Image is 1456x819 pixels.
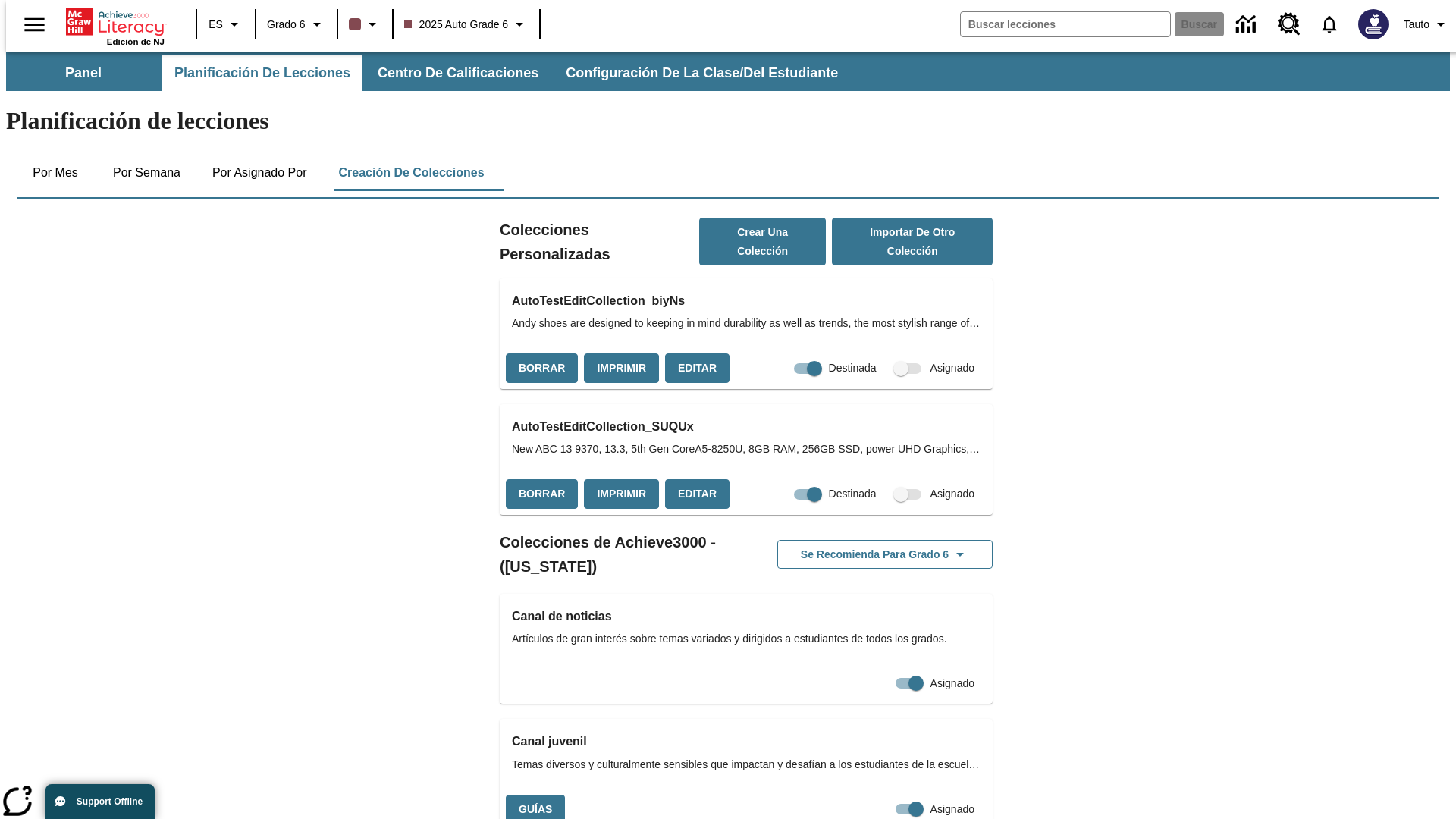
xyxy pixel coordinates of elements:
button: Planificación de lecciones [162,55,362,91]
span: Asignado [930,360,974,376]
button: Por asignado por [200,155,319,191]
span: Temas diversos y culturalmente sensibles que impactan y desafían a los estudiantes de la escuela ... [512,757,981,773]
h2: Colecciones de Achieve3000 - ([US_STATE]) [500,530,746,579]
button: Editar [665,479,730,509]
button: El color de la clase es café oscuro. Cambiar el color de la clase. [343,11,388,38]
h3: AutoTestEditCollection_SUQUx [512,416,981,438]
button: Perfil/Configuración [1398,11,1456,38]
span: Panel [65,64,102,82]
div: Portada [66,5,165,46]
span: Centro de calificaciones [378,64,538,82]
span: Andy shoes are designed to keeping in mind durability as well as trends, the most stylish range o... [512,315,981,331]
button: Grado: Grado 6, Elige un grado [261,11,332,38]
span: Destinada [829,486,877,502]
button: Borrar [506,479,578,509]
button: Se recomienda para Grado 6 [777,540,993,570]
button: Support Offline [45,784,155,819]
h3: Canal juvenil [512,731,981,752]
input: Buscar campo [961,12,1170,36]
button: Crear una colección [699,218,827,265]
button: Borrar [506,353,578,383]
span: 2025 Auto Grade 6 [404,17,509,33]
span: Planificación de lecciones [174,64,350,82]
h1: Planificación de lecciones [6,107,1450,135]
button: Configuración de la clase/del estudiante [554,55,850,91]
button: Creación de colecciones [326,155,496,191]
span: Destinada [829,360,877,376]
div: Subbarra de navegación [6,55,852,91]
button: Clase: 2025 Auto Grade 6, Selecciona una clase [398,11,535,38]
button: Por semana [101,155,193,191]
button: Por mes [17,155,93,191]
button: Importar de otro Colección [832,218,993,265]
button: Panel [8,55,159,91]
span: ES [209,17,223,33]
span: Artículos de gran interés sobre temas variados y dirigidos a estudiantes de todos los grados. [512,631,981,647]
h3: AutoTestEditCollection_biyNs [512,290,981,312]
span: Configuración de la clase/del estudiante [566,64,838,82]
div: Subbarra de navegación [6,52,1450,91]
button: Lenguaje: ES, Selecciona un idioma [202,11,250,38]
span: Support Offline [77,796,143,807]
h2: Colecciones Personalizadas [500,218,699,266]
button: Editar [665,353,730,383]
a: Notificaciones [1310,5,1349,44]
span: Asignado [930,802,974,817]
a: Portada [66,7,165,37]
span: Asignado [930,676,974,692]
span: New ABC 13 9370, 13.3, 5th Gen CoreA5-8250U, 8GB RAM, 256GB SSD, power UHD Graphics, OS 10 Home, ... [512,441,981,457]
button: Imprimir, Se abrirá en una ventana nueva [584,353,659,383]
h3: Canal de noticias [512,606,981,627]
button: Escoja un nuevo avatar [1349,5,1398,44]
a: Centro de recursos, Se abrirá en una pestaña nueva. [1269,4,1310,45]
button: Imprimir, Se abrirá en una ventana nueva [584,479,659,509]
span: Grado 6 [267,17,306,33]
button: Centro de calificaciones [366,55,551,91]
span: Edición de NJ [107,37,165,46]
span: Asignado [930,486,974,502]
img: Avatar [1358,9,1389,39]
a: Centro de información [1227,4,1269,45]
span: Tauto [1404,17,1429,33]
button: Abrir el menú lateral [12,2,57,47]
